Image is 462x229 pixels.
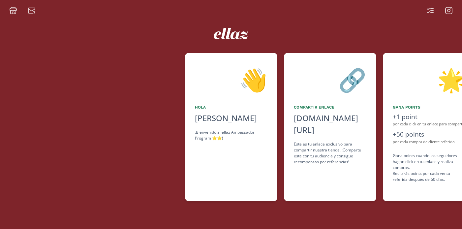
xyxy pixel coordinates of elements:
div: [DOMAIN_NAME][URL] [294,112,366,136]
div: [PERSON_NAME] [195,112,267,124]
div: 🔗 [294,63,366,96]
div: Compartir Enlace [294,104,366,110]
div: Hola [195,104,267,110]
div: ¡Bienvenido al ellaz Ambassador Program ⭐️⭐️! [195,129,267,141]
img: ew9eVGDHp6dD [214,28,248,39]
div: Este es tu enlace exclusivo para compartir nuestra tienda. ¡Comparte este con tu audiencia y cons... [294,141,366,165]
div: 👋 [195,63,267,96]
